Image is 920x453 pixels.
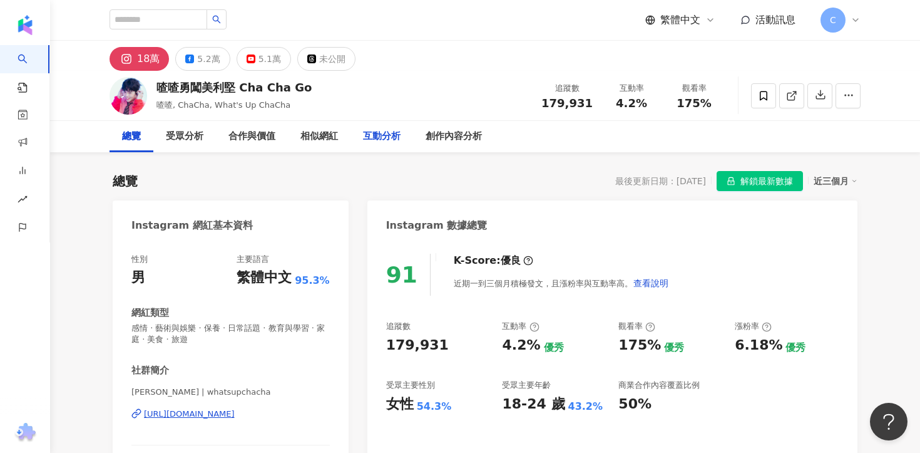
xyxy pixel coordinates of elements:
span: [PERSON_NAME] | whatsupchacha [131,387,330,398]
span: search [212,15,221,24]
div: 互動率 [608,82,655,95]
div: 追蹤數 [541,82,593,95]
div: 未公開 [319,50,345,68]
span: 175% [677,97,712,110]
div: 性別 [131,254,148,265]
div: 優秀 [544,341,564,355]
span: 95.3% [295,274,330,288]
div: 總覽 [113,172,138,190]
span: 查看說明 [633,278,668,288]
div: 43.2% [568,400,603,414]
div: 觀看率 [670,82,718,95]
div: 創作內容分析 [426,129,482,144]
div: 近三個月 [814,173,857,189]
button: 18萬 [110,47,169,71]
div: 18-24 歲 [502,395,565,414]
div: 男 [131,268,145,288]
span: 感情 · 藝術與娛樂 · 保養 · 日常話題 · 教育與學習 · 家庭 · 美食 · 旅遊 [131,323,330,345]
div: 觀看率 [618,321,655,332]
div: 相似網紅 [300,129,338,144]
button: 解鎖最新數據 [717,171,803,191]
div: 近期一到三個月積極發文，且漲粉率與互動率高。 [454,271,669,296]
div: 追蹤數 [386,321,411,332]
div: 網紅類型 [131,306,169,320]
div: 繁體中文 [237,268,292,288]
div: 優秀 [664,341,684,355]
div: 18萬 [137,50,160,68]
span: 4.2% [616,97,647,110]
img: KOL Avatar [110,77,147,115]
div: 商業合作內容覆蓋比例 [618,380,700,391]
div: 4.2% [502,336,540,355]
span: 喳喳, ChaCha, What's Up ChaCha [156,100,290,110]
div: 6.18% [735,336,782,355]
div: 互動率 [502,321,539,332]
span: 解鎖最新數據 [740,172,793,192]
div: 合作與價值 [228,129,275,144]
span: C [830,13,836,27]
iframe: Help Scout Beacon - Open [870,403,907,440]
div: K-Score : [454,254,533,268]
div: 優良 [501,254,521,268]
div: 受眾分析 [166,129,203,144]
div: [URL][DOMAIN_NAME] [144,409,235,420]
div: 優秀 [785,341,805,355]
div: 受眾主要年齡 [502,380,551,391]
img: logo icon [15,15,35,35]
div: 總覽 [122,129,141,144]
button: 5.1萬 [237,47,291,71]
div: 91 [386,262,417,288]
span: 繁體中文 [660,13,700,27]
div: Instagram 網紅基本資料 [131,219,253,232]
div: 漲粉率 [735,321,772,332]
button: 查看說明 [633,271,669,296]
img: chrome extension [13,423,38,443]
div: 喳喳勇闖美利堅 Cha Cha Go [156,80,312,95]
div: 5.2萬 [197,50,220,68]
div: Instagram 數據總覽 [386,219,488,232]
div: 女性 [386,395,414,414]
button: 5.2萬 [175,47,230,71]
div: 5.1萬 [258,50,281,68]
span: rise [18,187,28,215]
div: 54.3% [417,400,452,414]
div: 50% [618,395,652,414]
div: 最後更新日期：[DATE] [615,176,706,186]
div: 179,931 [386,336,449,355]
button: 未公開 [297,47,355,71]
a: [URL][DOMAIN_NAME] [131,409,330,420]
div: 175% [618,336,661,355]
div: 受眾主要性別 [386,380,435,391]
div: 社群簡介 [131,364,169,377]
span: lock [727,177,735,185]
span: 活動訊息 [755,14,795,26]
div: 互動分析 [363,129,401,144]
div: 主要語言 [237,254,269,265]
a: search [18,45,43,94]
span: 179,931 [541,96,593,110]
